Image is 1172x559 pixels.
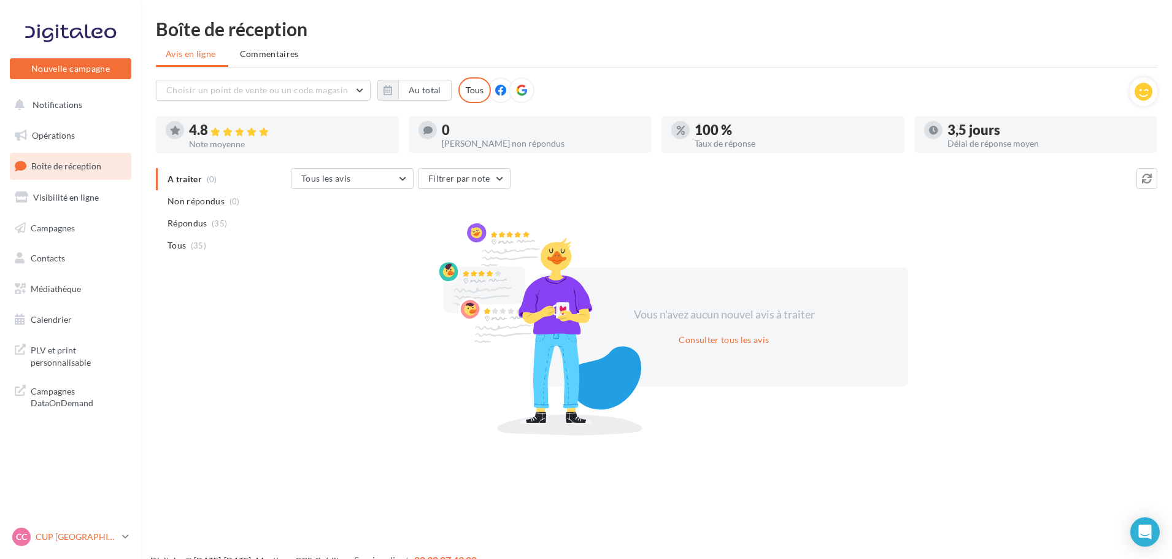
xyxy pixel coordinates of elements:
[31,314,72,325] span: Calendrier
[7,378,134,414] a: Campagnes DataOnDemand
[7,215,134,241] a: Campagnes
[7,185,134,210] a: Visibilité en ligne
[377,80,452,101] button: Au total
[418,168,511,189] button: Filtrer par note
[16,531,27,543] span: CC
[189,123,389,137] div: 4.8
[168,239,186,252] span: Tous
[156,20,1157,38] div: Boîte de réception
[619,307,830,323] div: Vous n'avez aucun nouvel avis à traiter
[442,123,642,137] div: 0
[31,253,65,263] span: Contacts
[7,245,134,271] a: Contacts
[240,48,299,59] span: Commentaires
[229,196,240,206] span: (0)
[7,123,134,148] a: Opérations
[31,383,126,409] span: Campagnes DataOnDemand
[947,123,1147,137] div: 3,5 jours
[156,80,371,101] button: Choisir un point de vente ou un code magasin
[1130,517,1160,547] div: Open Intercom Messenger
[7,92,129,118] button: Notifications
[33,99,82,110] span: Notifications
[291,168,414,189] button: Tous les avis
[695,123,895,137] div: 100 %
[189,140,389,148] div: Note moyenne
[31,161,101,171] span: Boîte de réception
[442,139,642,148] div: [PERSON_NAME] non répondus
[36,531,117,543] p: CUP [GEOGRAPHIC_DATA]
[168,217,207,229] span: Répondus
[695,139,895,148] div: Taux de réponse
[947,139,1147,148] div: Délai de réponse moyen
[301,173,351,183] span: Tous les avis
[31,342,126,368] span: PLV et print personnalisable
[10,58,131,79] button: Nouvelle campagne
[7,337,134,373] a: PLV et print personnalisable
[191,241,206,250] span: (35)
[398,80,452,101] button: Au total
[32,130,75,141] span: Opérations
[168,195,225,207] span: Non répondus
[10,525,131,549] a: CC CUP [GEOGRAPHIC_DATA]
[7,307,134,333] a: Calendrier
[166,85,348,95] span: Choisir un point de vente ou un code magasin
[212,218,227,228] span: (35)
[31,222,75,233] span: Campagnes
[31,283,81,294] span: Médiathèque
[33,192,99,202] span: Visibilité en ligne
[7,276,134,302] a: Médiathèque
[7,153,134,179] a: Boîte de réception
[458,77,491,103] div: Tous
[674,333,774,347] button: Consulter tous les avis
